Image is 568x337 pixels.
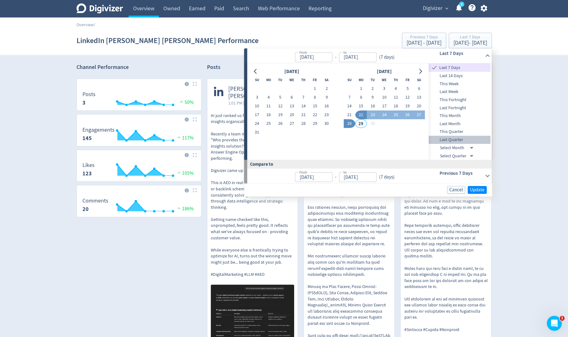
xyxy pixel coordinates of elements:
button: 5 [402,84,413,93]
button: 18 [263,110,274,119]
svg: Comments 20 [79,198,199,214]
button: 14 [343,102,355,110]
img: positive-performance.svg [176,135,182,139]
a: 5 [459,2,464,7]
button: 18 [390,102,402,110]
th: Monday [263,76,274,84]
div: ( 7 days ) [376,173,394,181]
svg: Likes 123 [79,162,199,179]
button: 15 [355,102,367,110]
button: 1 [309,84,321,93]
span: Last Quarter [429,136,491,143]
button: 15 [309,102,321,110]
div: Previous 7 Days [407,35,442,40]
button: 1 [355,84,367,93]
span: expand_more [444,6,450,11]
div: Last Fortnight [429,104,491,112]
iframe: Intercom live chat [547,316,562,331]
span: Update [470,188,485,192]
img: Placeholder [193,153,197,157]
button: 3 [378,84,390,93]
div: This Month [429,112,491,120]
h1: LinkedIn [PERSON_NAME] [PERSON_NAME] Performance [77,31,259,51]
button: Go to next month [416,67,425,76]
div: from-to(7 days)Last 7 Days [247,63,492,160]
label: from [299,50,307,55]
span: Last Week [429,88,491,95]
strong: 145 [82,134,92,142]
button: 3 [251,93,263,102]
div: This Week [429,80,491,88]
div: This Fortnight [429,96,491,104]
span: 1:01 PM [DATE] AEST [228,100,291,106]
button: 24 [251,119,263,128]
span: This Quarter [429,128,491,135]
div: [DATE] [282,67,301,76]
button: 6 [286,93,298,102]
img: Placeholder [193,188,197,192]
button: 25 [263,119,274,128]
button: 31 [251,128,263,137]
th: Thursday [298,76,309,84]
dt: Likes [82,162,95,169]
button: 20 [286,110,298,119]
button: 28 [298,119,309,128]
button: 4 [390,84,402,93]
h2: Posts [207,63,220,73]
th: Thursday [390,76,402,84]
div: - [332,54,339,61]
dt: Comments [82,197,108,204]
button: 7 [343,93,355,102]
div: Last 7 Days [453,35,487,40]
div: Select Quarter [440,152,476,160]
dt: Posts [82,91,96,98]
button: Update [468,186,487,194]
div: Last Week [429,88,491,96]
button: 27 [413,110,425,119]
button: 22 [309,110,321,119]
svg: Posts 3 [79,91,199,108]
span: / [94,22,95,27]
button: 22 [355,110,367,119]
button: 17 [251,110,263,119]
button: Digivizer [421,3,450,13]
div: - [332,173,339,181]
button: 17 [378,102,390,110]
button: 8 [355,93,367,102]
span: [PERSON_NAME] [PERSON_NAME] [228,85,291,100]
span: 50% [178,99,194,105]
button: 13 [286,102,298,110]
button: 30 [367,119,378,128]
th: Tuesday [367,76,378,84]
img: Placeholder [193,82,197,86]
button: 23 [367,110,378,119]
button: 16 [367,102,378,110]
div: from-to(7 days)Previous 7 Days [247,168,492,183]
h6: Previous 7 Days [439,169,482,177]
button: 8 [309,93,321,102]
button: 16 [321,102,332,110]
button: 29 [355,119,367,128]
strong: 20 [82,205,89,213]
button: Previous 7 Days[DATE] - [DATE] [402,33,446,48]
button: 2 [367,84,378,93]
div: Last Month [429,120,491,128]
strong: 123 [82,170,92,177]
dt: Engagements [82,126,115,134]
div: Select Month [440,144,476,152]
button: 4 [263,93,274,102]
div: from-to(7 days)Last 7 Days [247,48,492,63]
button: 21 [343,110,355,119]
button: 19 [274,110,286,119]
img: positive-performance.svg [178,99,185,104]
th: Saturday [413,76,425,84]
label: from [299,169,307,175]
button: 30 [321,119,332,128]
div: [DATE] - [DATE] [407,40,442,46]
button: 2 [321,84,332,93]
button: 27 [286,119,298,128]
th: Sunday [251,76,263,84]
span: 1 [560,316,565,321]
span: 186% [176,206,194,212]
img: positive-performance.svg [176,170,182,175]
